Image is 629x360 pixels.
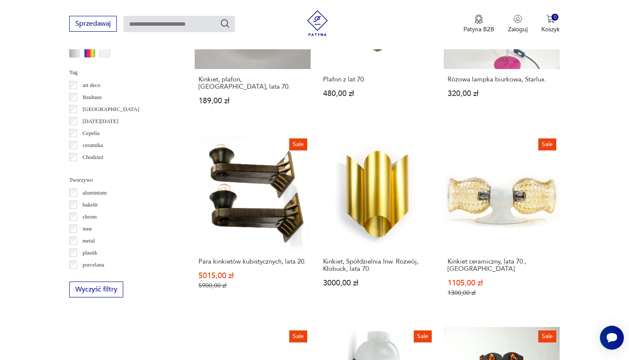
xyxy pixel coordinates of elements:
[444,135,560,313] a: SaleKinkiet ceramiczny, lata 70., PolskaKinkiet ceramiczny, lata 70., [GEOGRAPHIC_DATA]1105,00 zł...
[323,90,431,97] p: 480,00 zł
[83,200,98,210] p: bakelit
[541,15,560,33] button: 0Koszyk
[69,68,174,77] p: Tag
[83,105,139,114] p: [GEOGRAPHIC_DATA]
[83,117,119,126] p: [DATE][DATE]
[69,16,117,32] button: Sprzedawaj
[83,81,101,90] p: art deco
[83,248,98,258] p: plastik
[83,260,104,270] p: porcelana
[220,18,230,29] button: Szukaj
[69,21,117,27] a: Sprzedawaj
[323,279,431,287] p: 3000,00 zł
[546,15,555,23] img: Ikona koszyka
[199,97,307,105] p: 189,00 zł
[448,76,556,83] h3: Różowa lampka biurkowa, Starlux.
[69,282,123,297] button: Wyczyść filtry
[83,141,103,150] p: ceramika
[305,10,330,36] img: Patyna - sklep z meblami i dekoracjami vintage
[83,212,97,222] p: chrom
[323,258,431,273] h3: Kinkiet, Spółdzielnia Inw. Rozwój, Kłobuck, lata 70.
[83,224,92,234] p: inne
[83,188,107,198] p: aluminium
[199,272,307,279] p: 5015,00 zł
[541,25,560,33] p: Koszyk
[83,272,100,282] p: porcelit
[83,129,100,138] p: Cepelia
[319,135,435,313] a: Kinkiet, Spółdzielnia Inw. Rozwój, Kłobuck, lata 70.Kinkiet, Spółdzielnia Inw. Rozwój, Kłobuck, l...
[323,76,431,83] h3: Plafon z lat 70.
[513,15,522,23] img: Ikonka użytkownika
[463,25,494,33] p: Patyna B2B
[463,15,494,33] button: Patyna B2B
[448,90,556,97] p: 320,00 zł
[508,15,528,33] button: Zaloguj
[199,282,307,289] p: 5900,00 zł
[199,76,307,90] h3: Kinkiet, plafon, [GEOGRAPHIC_DATA], lata 70.
[83,93,102,102] p: Bauhaus
[83,236,95,246] p: metal
[69,175,174,185] p: Tworzywo
[448,289,556,297] p: 1300,00 zł
[448,279,556,287] p: 1105,00 zł
[83,153,104,162] p: Chodzież
[199,258,307,265] h3: Para kinkietów kubistycznych, lata 20.
[448,258,556,273] h3: Kinkiet ceramiczny, lata 70., [GEOGRAPHIC_DATA]
[600,326,624,350] iframe: Smartsupp widget button
[83,165,103,174] p: Ćmielów
[195,135,311,313] a: SalePara kinkietów kubistycznych, lata 20.Para kinkietów kubistycznych, lata 20.5015,00 zł5900,00 zł
[463,15,494,33] a: Ikona medaluPatyna B2B
[552,14,559,21] div: 0
[508,25,528,33] p: Zaloguj
[475,15,483,24] img: Ikona medalu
